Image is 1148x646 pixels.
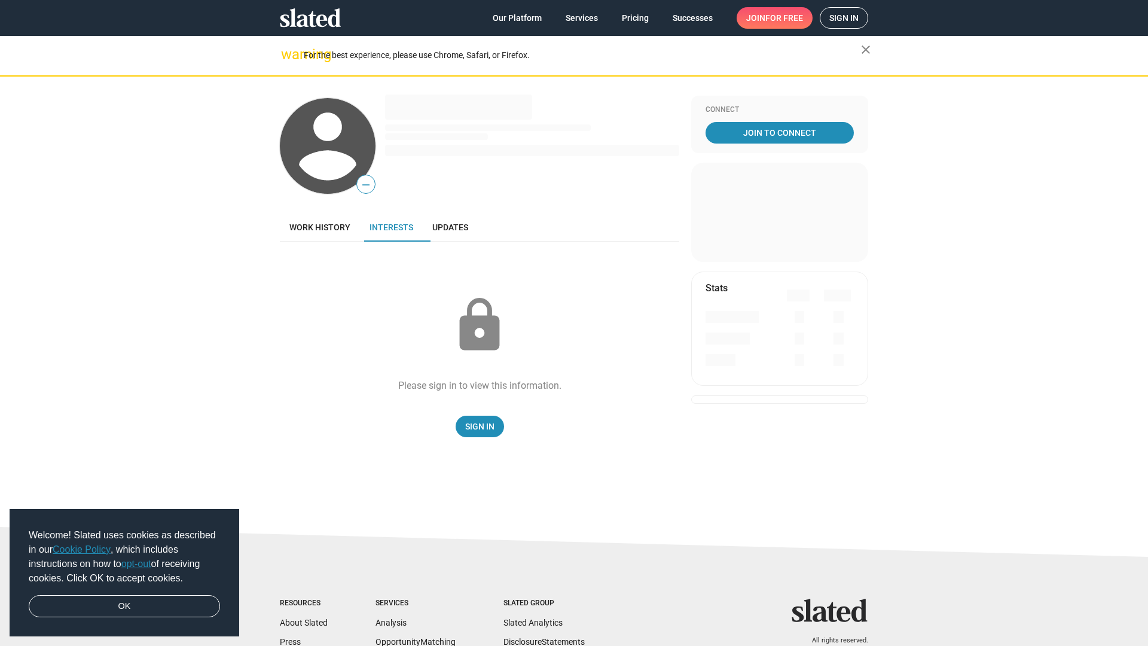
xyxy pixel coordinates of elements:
span: Work history [289,223,350,232]
div: Slated Group [503,599,585,608]
a: opt-out [121,559,151,569]
mat-card-title: Stats [706,282,728,294]
a: Join To Connect [706,122,854,144]
a: Slated Analytics [503,618,563,627]
a: Sign In [456,416,504,437]
a: Sign in [820,7,868,29]
a: Cookie Policy [53,544,111,554]
div: Connect [706,105,854,115]
span: Our Platform [493,7,542,29]
a: Services [556,7,607,29]
a: About Slated [280,618,328,627]
a: Joinfor free [737,7,813,29]
div: cookieconsent [10,509,239,637]
a: dismiss cookie message [29,595,220,618]
a: Updates [423,213,478,242]
mat-icon: close [859,42,873,57]
span: Sign In [465,416,494,437]
span: Welcome! Slated uses cookies as described in our , which includes instructions on how to of recei... [29,528,220,586]
span: Updates [432,223,468,232]
a: Pricing [612,7,658,29]
span: Successes [673,7,713,29]
div: Services [375,599,456,608]
a: Successes [663,7,722,29]
mat-icon: warning [281,47,295,62]
div: For the best experience, please use Chrome, Safari, or Firefox. [304,47,861,63]
span: Services [566,7,598,29]
div: Resources [280,599,328,608]
span: Pricing [622,7,649,29]
span: Interests [370,223,413,232]
a: Our Platform [483,7,551,29]
a: Work history [280,213,360,242]
div: Please sign in to view this information. [398,379,561,392]
span: Join [746,7,803,29]
a: Interests [360,213,423,242]
a: Analysis [375,618,407,627]
span: — [357,177,375,193]
span: for free [765,7,803,29]
mat-icon: lock [450,295,509,355]
span: Join To Connect [708,122,851,144]
span: Sign in [829,8,859,28]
